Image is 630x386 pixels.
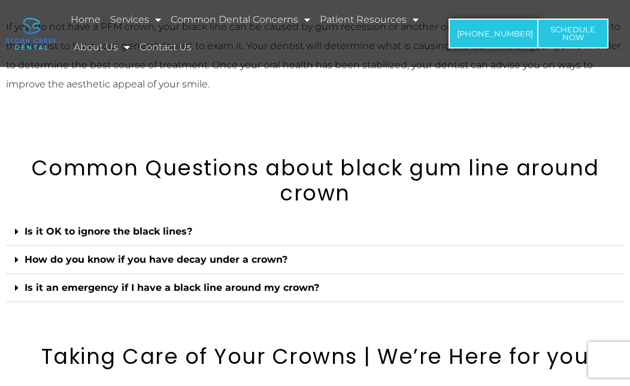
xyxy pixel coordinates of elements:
[457,30,533,38] span: [PHONE_NUMBER]
[6,218,624,246] div: Is it OK to ignore the black lines?
[25,254,287,265] a: How do you know if you have decay under a crown?
[138,34,193,61] a: Contact Us
[6,274,624,302] div: Is it an emergency if I have a black line around my crown?
[69,6,431,61] nav: Menu
[6,156,624,206] h2: Common Questions about black gum line around crown
[6,246,624,274] div: How do you know if you have decay under a crown?
[318,6,420,34] a: Patient Resources
[25,282,319,293] a: Is it an emergency if I have a black line around my crown?
[69,6,102,34] a: Home
[449,19,541,48] a: [PHONE_NUMBER]
[550,26,595,41] span: Schedule Now
[6,344,624,369] h2: Taking Care of Your Crowns | We’re Here for you
[169,6,312,34] a: Common Dental Concerns
[537,19,608,48] a: ScheduleNow
[6,18,57,50] img: logo
[108,6,163,34] a: Services
[72,34,132,61] a: About Us
[25,226,192,237] a: Is it OK to ignore the black lines?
